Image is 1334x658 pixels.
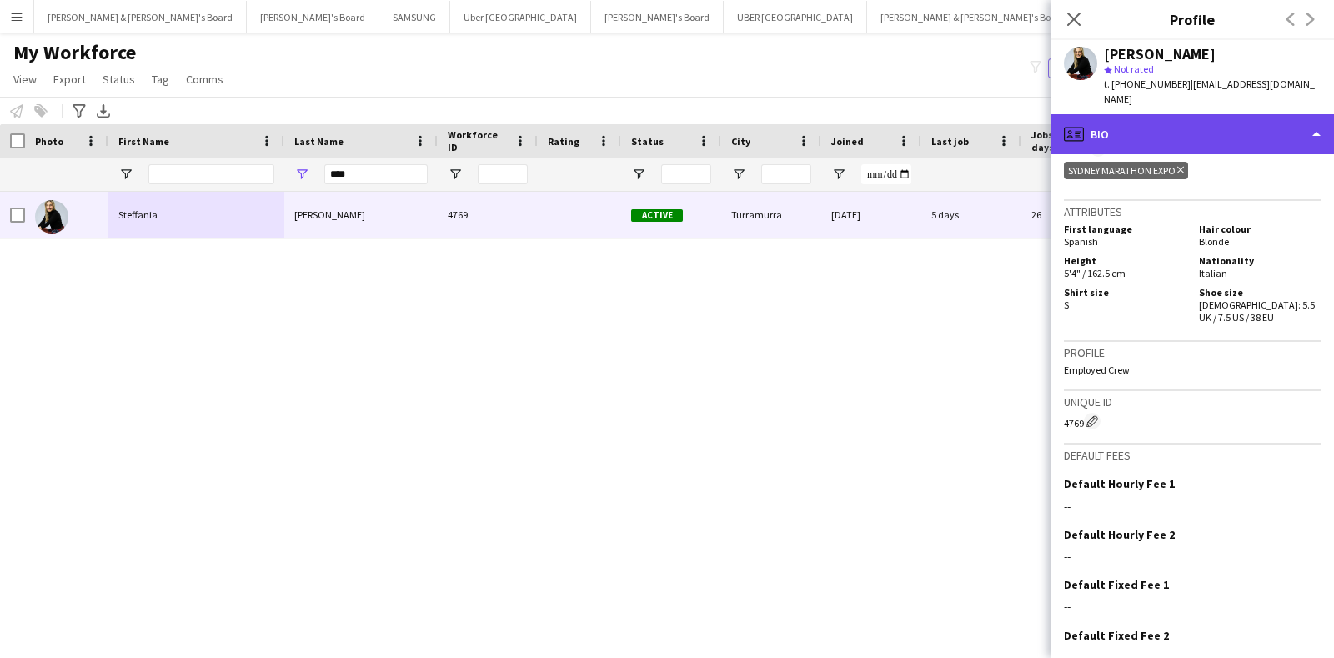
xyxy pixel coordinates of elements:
[1021,192,1130,238] div: 26
[284,192,438,238] div: [PERSON_NAME]
[731,167,746,182] button: Open Filter Menu
[1064,364,1321,376] p: Employed Crew
[721,192,821,238] div: Turramurra
[1064,235,1098,248] span: Spanish
[145,68,176,90] a: Tag
[148,164,274,184] input: First Name Filter Input
[1064,286,1186,299] h5: Shirt size
[931,135,969,148] span: Last job
[1064,476,1175,491] h3: Default Hourly Fee 1
[591,1,724,33] button: [PERSON_NAME]'s Board
[1064,549,1321,564] div: --
[1104,47,1216,62] div: [PERSON_NAME]
[821,192,921,238] div: [DATE]
[1064,599,1321,614] div: --
[152,72,169,87] span: Tag
[448,167,463,182] button: Open Filter Menu
[761,164,811,184] input: City Filter Input
[1199,299,1315,324] span: [DEMOGRAPHIC_DATA]: 5.5 UK / 7.5 US / 38 EU
[1064,204,1321,219] h3: Attributes
[867,1,1080,33] button: [PERSON_NAME] & [PERSON_NAME]'s Board
[294,135,344,148] span: Last Name
[1064,628,1169,643] h3: Default Fixed Fee 2
[1064,267,1126,279] span: 5'4" / 162.5 cm
[1114,63,1154,75] span: Not rated
[1064,345,1321,360] h3: Profile
[831,135,864,148] span: Joined
[661,164,711,184] input: Status Filter Input
[1064,394,1321,409] h3: Unique ID
[1199,254,1321,267] h5: Nationality
[1064,162,1188,179] div: Sydney Marathon Expo
[1104,78,1315,105] span: | [EMAIL_ADDRESS][DOMAIN_NAME]
[1104,78,1191,90] span: t. [PHONE_NUMBER]
[1199,286,1321,299] h5: Shoe size
[7,68,43,90] a: View
[13,40,136,65] span: My Workforce
[294,167,309,182] button: Open Filter Menu
[724,1,867,33] button: UBER [GEOGRAPHIC_DATA]
[1199,267,1227,279] span: Italian
[1064,577,1169,592] h3: Default Fixed Fee 1
[1048,58,1131,78] button: Everyone2,176
[118,167,133,182] button: Open Filter Menu
[478,164,528,184] input: Workforce ID Filter Input
[108,192,284,238] div: Steffania
[47,68,93,90] a: Export
[448,128,508,153] span: Workforce ID
[1199,223,1321,235] h5: Hair colour
[1064,223,1186,235] h5: First language
[379,1,450,33] button: SAMSUNG
[118,135,169,148] span: First Name
[1064,527,1175,542] h3: Default Hourly Fee 2
[1031,128,1100,153] span: Jobs (last 90 days)
[247,1,379,33] button: [PERSON_NAME]'s Board
[1199,235,1229,248] span: Blonde
[35,200,68,234] img: Steffania Uttaro
[921,192,1021,238] div: 5 days
[96,68,142,90] a: Status
[731,135,750,148] span: City
[438,192,538,238] div: 4769
[861,164,911,184] input: Joined Filter Input
[13,72,37,87] span: View
[53,72,86,87] span: Export
[631,167,646,182] button: Open Filter Menu
[548,135,579,148] span: Rating
[1064,299,1069,311] span: S
[34,1,247,33] button: [PERSON_NAME] & [PERSON_NAME]'s Board
[35,135,63,148] span: Photo
[631,135,664,148] span: Status
[93,101,113,121] app-action-btn: Export XLSX
[186,72,223,87] span: Comms
[1064,254,1186,267] h5: Height
[179,68,230,90] a: Comms
[1051,8,1334,30] h3: Profile
[631,209,683,222] span: Active
[831,167,846,182] button: Open Filter Menu
[103,72,135,87] span: Status
[324,164,428,184] input: Last Name Filter Input
[450,1,591,33] button: Uber [GEOGRAPHIC_DATA]
[1064,413,1321,429] div: 4769
[1064,499,1321,514] div: --
[1064,448,1321,463] h3: Default fees
[1051,114,1334,154] div: Bio
[69,101,89,121] app-action-btn: Advanced filters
